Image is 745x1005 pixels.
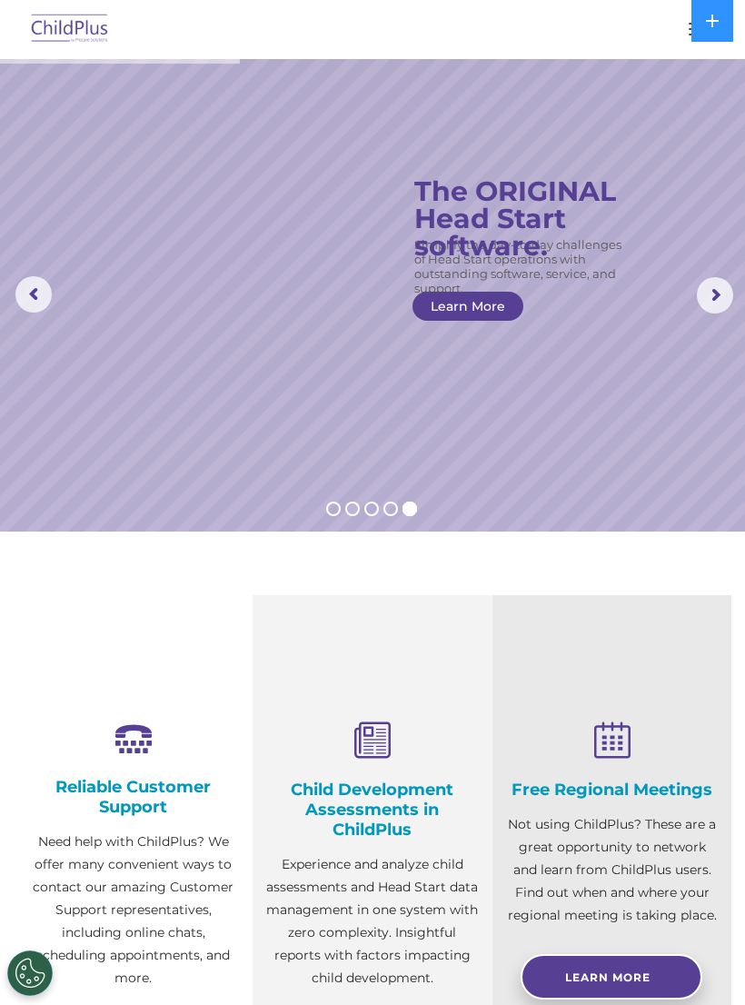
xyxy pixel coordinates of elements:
span: Learn More [565,970,651,984]
rs-layer: The ORIGINAL Head Start software. [414,178,646,260]
p: Need help with ChildPlus? We offer many convenient ways to contact our amazing Customer Support r... [27,831,239,990]
h4: Reliable Customer Support [27,777,239,817]
h4: Child Development Assessments in ChildPlus [266,780,478,840]
button: Cookies Settings [7,950,53,996]
p: Not using ChildPlus? These are a great opportunity to network and learn from ChildPlus users. Fin... [506,813,718,927]
p: Experience and analyze child assessments and Head Start data management in one system with zero c... [266,853,478,990]
a: Learn More [521,954,702,1000]
img: ChildPlus by Procare Solutions [27,8,113,51]
rs-layer: Simplify the day-to-day challenges of Head Start operations with outstanding software, service, a... [414,237,631,295]
h4: Free Regional Meetings [506,780,718,800]
a: Learn More [412,292,523,321]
